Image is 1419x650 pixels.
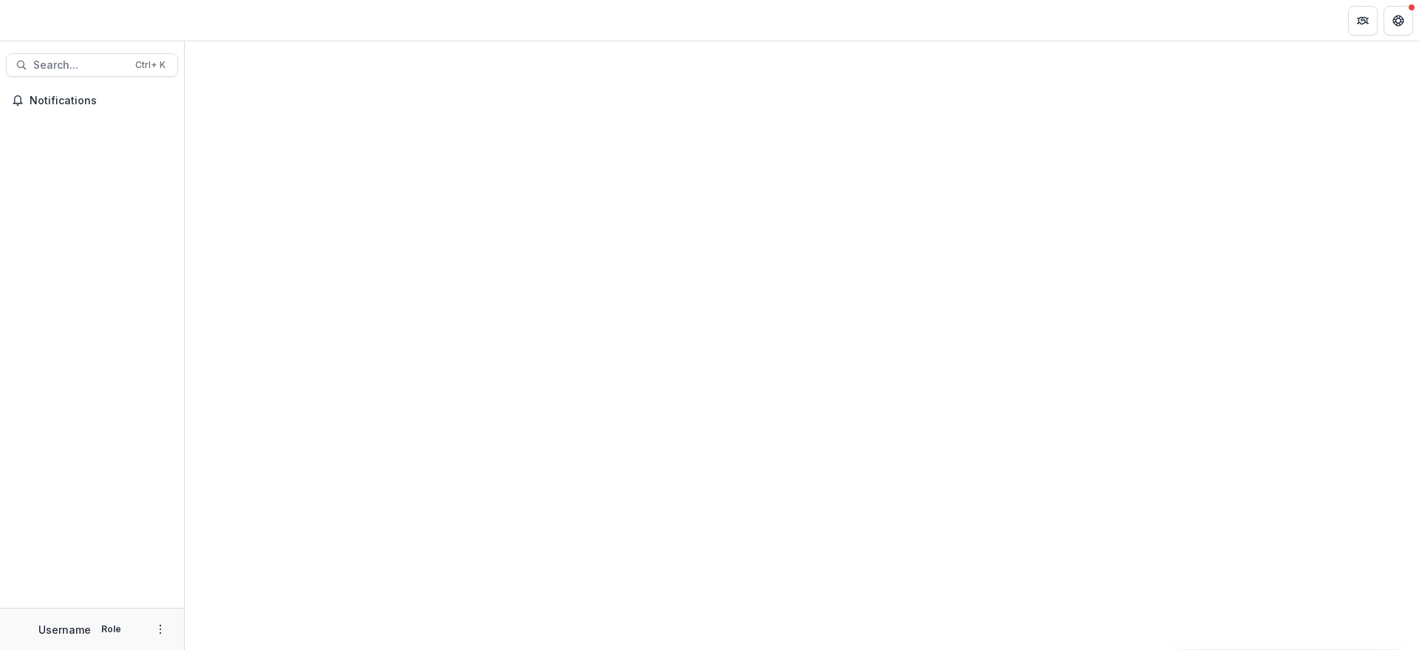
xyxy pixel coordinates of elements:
span: Search... [33,59,126,72]
button: Get Help [1384,6,1413,35]
p: Role [97,623,126,636]
button: Partners [1348,6,1378,35]
button: More [152,620,169,638]
button: Notifications [6,89,178,112]
p: Username [38,622,91,637]
span: Notifications [30,95,172,107]
button: Search... [6,53,178,77]
div: Ctrl + K [132,57,169,73]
